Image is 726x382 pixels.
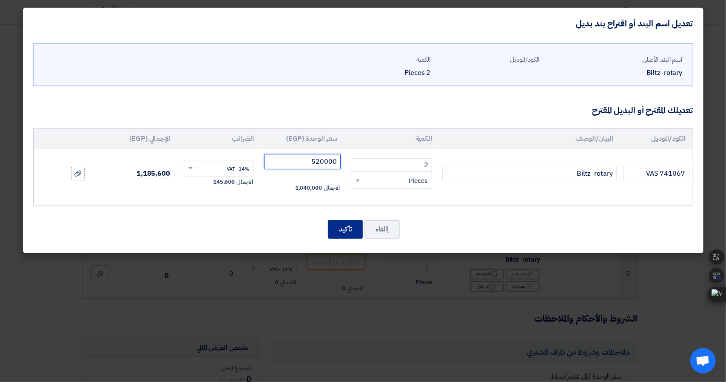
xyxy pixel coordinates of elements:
[624,166,689,181] input: الموديل
[620,128,692,149] th: الكود/الموديل
[177,128,261,149] th: الضرائب
[261,128,344,149] th: سعر الوحدة (EGP)
[438,55,540,65] div: الكود/الموديل
[364,220,400,239] button: إالغاء
[295,184,322,192] span: 1,040,000
[329,55,431,65] div: الكمية
[439,128,620,149] th: البيان/الوصف
[213,178,235,186] span: 145,600
[328,220,363,239] button: تأكيد
[324,184,340,192] span: الاجمالي
[592,104,693,117] div: تعديلك المقترح أو البديل المقترح
[690,348,716,373] div: Open chat
[442,166,617,181] input: Add Item Description
[547,68,683,78] div: Biltz rotary
[236,178,253,186] span: الاجمالي
[351,158,432,172] input: RFQ_STEP1.ITEMS.2.AMOUNT_TITLE
[547,55,683,65] div: اسم البند الأصلي
[264,154,341,169] input: أدخل سعر الوحدة
[576,18,693,29] h4: تعديل اسم البند أو اقتراح بند بديل
[184,160,254,177] ng-select: VAT
[100,128,177,149] th: الإجمالي (EGP)
[329,68,431,78] div: 2 Pieces
[409,176,427,186] span: Pieces
[137,168,170,179] span: 1,185,600
[344,128,439,149] th: الكمية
